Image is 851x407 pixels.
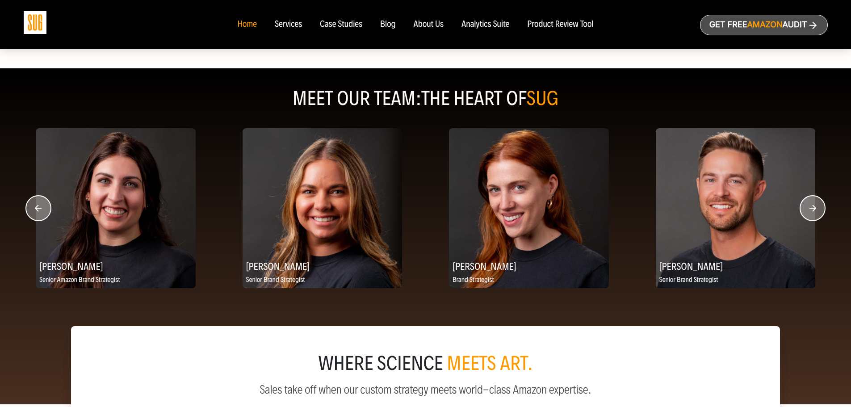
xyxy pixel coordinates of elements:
a: Case Studies [320,20,362,29]
span: meets art. [447,352,533,375]
a: Get freeAmazonAudit [700,15,828,35]
div: where science [92,355,759,373]
img: Katie Ritterbush, Senior Brand Strategist [243,128,402,288]
h2: [PERSON_NAME] [243,257,402,275]
span: SUG [527,87,559,110]
h2: [PERSON_NAME] [656,257,816,275]
span: Amazon [747,20,782,29]
a: About Us [414,20,444,29]
img: Sug [24,11,46,34]
p: Senior Brand Strategist [656,275,816,286]
a: Services [275,20,302,29]
h2: [PERSON_NAME] [449,257,609,275]
a: Home [237,20,256,29]
a: Analytics Suite [461,20,509,29]
img: Emily Kozel, Brand Strategist [449,128,609,288]
a: Blog [380,20,396,29]
p: Senior Brand Strategist [243,275,402,286]
img: Scott Ptaszynski, Senior Brand Strategist [656,128,816,288]
h2: [PERSON_NAME] [36,257,196,275]
p: Sales take off when our custom strategy meets world-class Amazon expertise. [92,383,759,396]
p: Brand Strategist [449,275,609,286]
a: Product Review Tool [527,20,593,29]
p: Senior Amazon Brand Strategist [36,275,196,286]
img: Meridith Andrew, Senior Amazon Brand Strategist [36,128,196,288]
